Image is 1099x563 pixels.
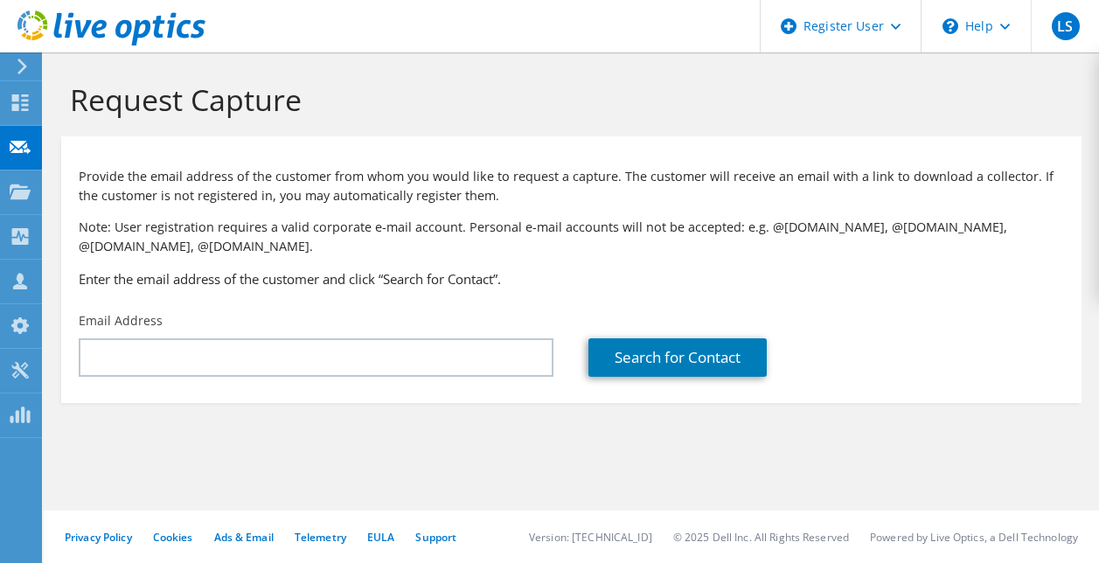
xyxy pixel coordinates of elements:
[153,530,193,545] a: Cookies
[70,81,1064,118] h1: Request Capture
[673,530,849,545] li: © 2025 Dell Inc. All Rights Reserved
[942,18,958,34] svg: \n
[1052,12,1080,40] span: LS
[65,530,132,545] a: Privacy Policy
[79,312,163,330] label: Email Address
[295,530,346,545] a: Telemetry
[870,530,1078,545] li: Powered by Live Optics, a Dell Technology
[415,530,456,545] a: Support
[79,167,1064,205] p: Provide the email address of the customer from whom you would like to request a capture. The cust...
[79,218,1064,256] p: Note: User registration requires a valid corporate e-mail account. Personal e-mail accounts will ...
[367,530,394,545] a: EULA
[214,530,274,545] a: Ads & Email
[529,530,652,545] li: Version: [TECHNICAL_ID]
[79,269,1064,288] h3: Enter the email address of the customer and click “Search for Contact”.
[588,338,767,377] a: Search for Contact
